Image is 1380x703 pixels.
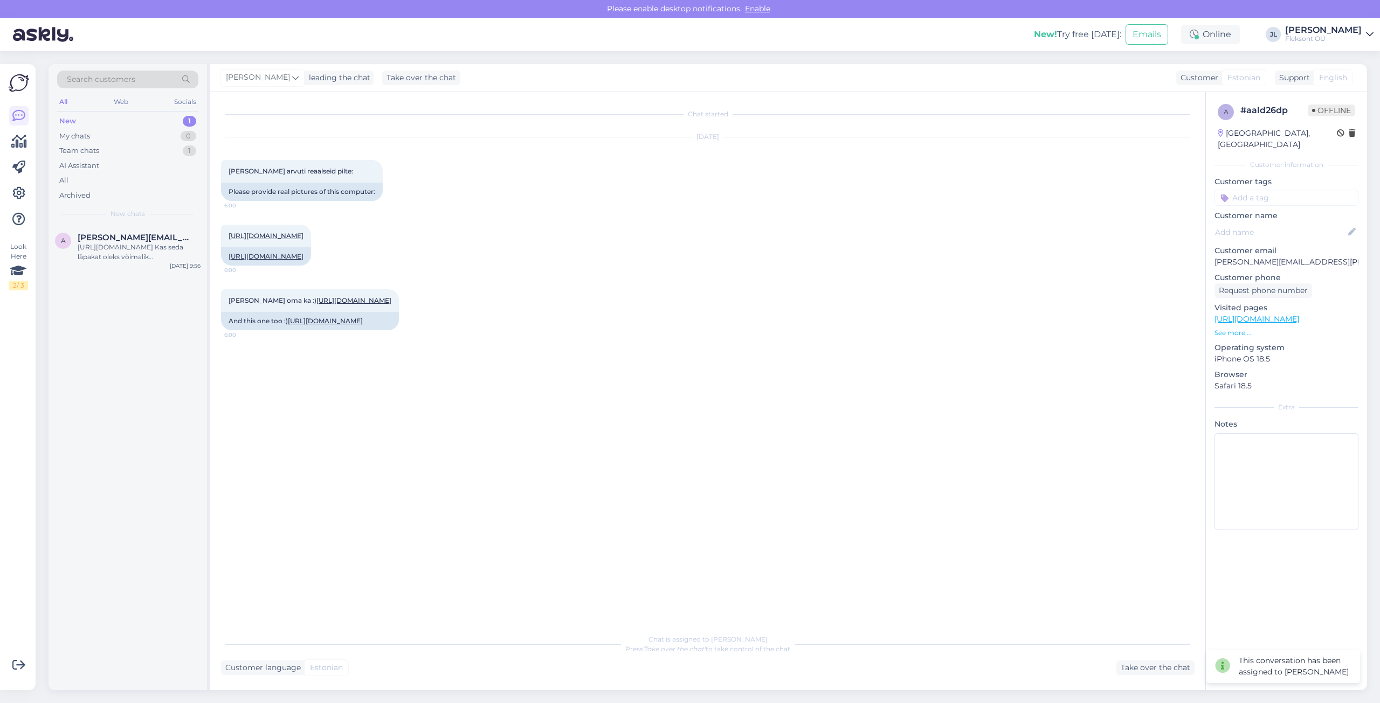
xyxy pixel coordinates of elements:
span: andres.meidla@gmail.com [78,233,190,242]
p: Visited pages [1215,302,1358,314]
a: [URL][DOMAIN_NAME] [316,296,391,304]
span: Press to take control of the chat [625,645,790,653]
input: Add a tag [1215,190,1358,206]
div: Archived [59,190,91,201]
div: 1 [183,145,196,156]
p: Customer name [1215,210,1358,221]
div: Customer language [221,662,301,673]
div: Extra [1215,402,1358,412]
div: Team chats [59,145,99,156]
button: Emails [1126,24,1168,45]
div: Request phone number [1215,283,1312,298]
a: [URL][DOMAIN_NAME] [229,232,303,240]
span: [PERSON_NAME] arvuti reaalseid pilte: [229,167,353,175]
div: All [59,175,68,186]
span: a [61,236,66,245]
div: Socials [172,95,198,109]
span: 6:00 [224,266,265,274]
a: [URL][DOMAIN_NAME] [288,317,363,325]
p: Customer email [1215,245,1358,256]
div: Try free [DATE]: [1034,28,1121,41]
span: [PERSON_NAME] oma ka :) [229,296,391,304]
span: Enable [742,4,774,13]
p: Customer tags [1215,176,1358,187]
div: Customer information [1215,160,1358,170]
span: Offline [1308,105,1355,116]
div: [URL][DOMAIN_NAME] Kas seda läpakat oleks võimalik [PERSON_NAME] Nordix klaviatuuriga? [78,242,201,262]
span: Estonian [1227,72,1260,83]
p: Safari 18.5 [1215,380,1358,392]
span: [PERSON_NAME] [226,72,290,83]
a: [URL][DOMAIN_NAME] [1215,314,1299,324]
div: New [59,116,76,127]
div: leading the chat [305,72,370,83]
p: Browser [1215,369,1358,380]
p: See more ... [1215,328,1358,338]
div: All [57,95,70,109]
div: Web [112,95,130,109]
div: # aald26dp [1240,104,1308,117]
div: Take over the chat [1116,660,1195,675]
div: Online [1181,25,1240,44]
div: AI Assistant [59,161,99,171]
div: [GEOGRAPHIC_DATA], [GEOGRAPHIC_DATA] [1218,128,1337,150]
div: Take over the chat [382,71,460,85]
span: 6:00 [224,201,265,210]
div: 0 [181,131,196,142]
span: a [1224,108,1229,116]
p: Customer phone [1215,272,1358,283]
div: This conversation has been assigned to [PERSON_NAME] [1239,655,1351,678]
div: Customer [1176,72,1218,83]
span: Chat is assigned to [PERSON_NAME] [648,635,768,643]
a: [PERSON_NAME]Fleksont OÜ [1285,26,1374,43]
span: Estonian [310,662,343,673]
div: Look Here [9,242,28,290]
span: Search customers [67,74,135,85]
div: Support [1275,72,1310,83]
span: 6:00 [224,331,265,339]
span: New chats [111,209,145,219]
div: JL [1266,27,1281,42]
div: My chats [59,131,90,142]
img: Askly Logo [9,73,29,93]
p: iPhone OS 18.5 [1215,353,1358,365]
div: 2 / 3 [9,281,28,290]
input: Add name [1215,226,1346,238]
p: Operating system [1215,342,1358,353]
b: New! [1034,29,1057,39]
div: Fleksont OÜ [1285,34,1362,43]
div: Chat started [221,109,1195,119]
div: [DATE] 9:56 [170,262,201,270]
div: And this one too :) [221,312,399,330]
div: 1 [183,116,196,127]
p: Notes [1215,419,1358,430]
span: English [1319,72,1347,83]
a: [URL][DOMAIN_NAME] [229,252,303,260]
p: [PERSON_NAME][EMAIL_ADDRESS][PERSON_NAME][DOMAIN_NAME] [1215,256,1358,268]
div: [DATE] [221,132,1195,142]
i: 'Take over the chat' [643,645,706,653]
div: [PERSON_NAME] [1285,26,1362,34]
div: Please provide real pictures of this computer: [221,183,383,201]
